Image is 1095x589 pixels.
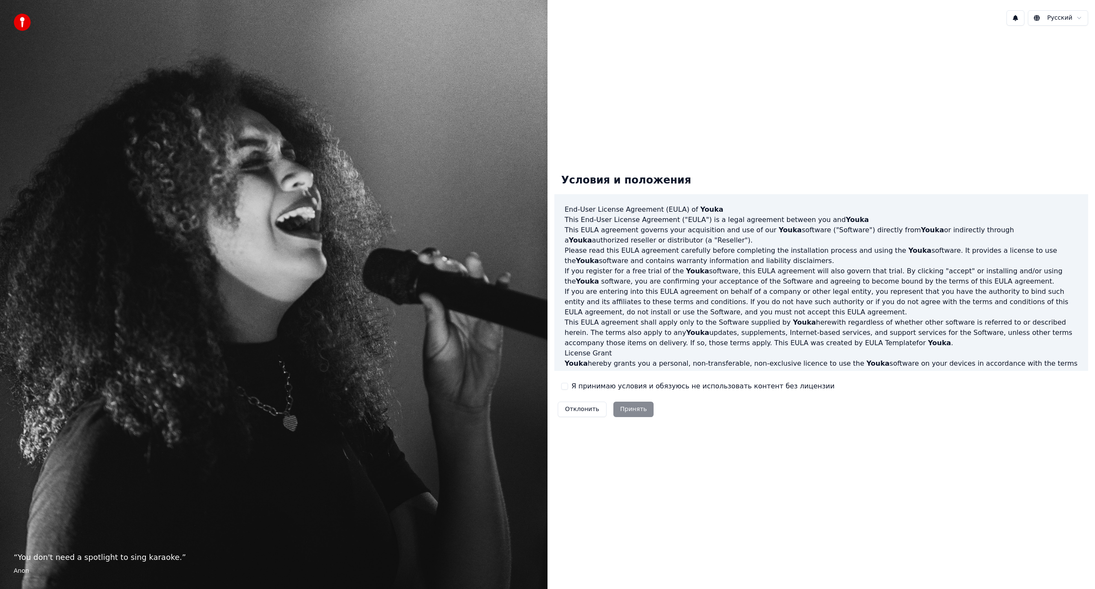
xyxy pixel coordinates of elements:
[569,236,592,244] span: Youka
[571,381,835,391] label: Я принимаю условия и обязуюсь не использовать контент без лицензии
[576,277,599,285] span: Youka
[793,318,816,326] span: Youka
[565,246,1078,266] p: Please read this EULA agreement carefully before completing the installation process and using th...
[565,225,1078,246] p: This EULA agreement governs your acquisition and use of our software ("Software") directly from o...
[909,246,932,255] span: Youka
[565,317,1078,348] p: This EULA agreement shall apply only to the Software supplied by herewith regardless of whether o...
[558,402,607,417] button: Отклонить
[686,267,709,275] span: Youka
[14,551,534,563] p: “ You don't need a spotlight to sing karaoke. ”
[846,216,869,224] span: Youka
[565,287,1078,317] p: If you are entering into this EULA agreement on behalf of a company or other legal entity, you re...
[921,226,944,234] span: Youka
[565,266,1078,287] p: If you register for a free trial of the software, this EULA agreement will also govern that trial...
[565,358,1078,379] p: hereby grants you a personal, non-transferable, non-exclusive licence to use the software on your...
[554,167,698,194] div: Условия и положения
[14,14,31,31] img: youka
[565,204,1078,215] h3: End-User License Agreement (EULA) of
[865,339,916,347] a: EULA Template
[565,359,588,367] span: Youka
[565,215,1078,225] p: This End-User License Agreement ("EULA") is a legal agreement between you and
[14,567,534,575] footer: Anon
[565,348,1078,358] h3: License Grant
[867,359,890,367] span: Youka
[576,257,599,265] span: Youka
[778,226,802,234] span: Youka
[686,329,709,337] span: Youka
[928,339,951,347] span: Youka
[700,205,723,213] span: Youka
